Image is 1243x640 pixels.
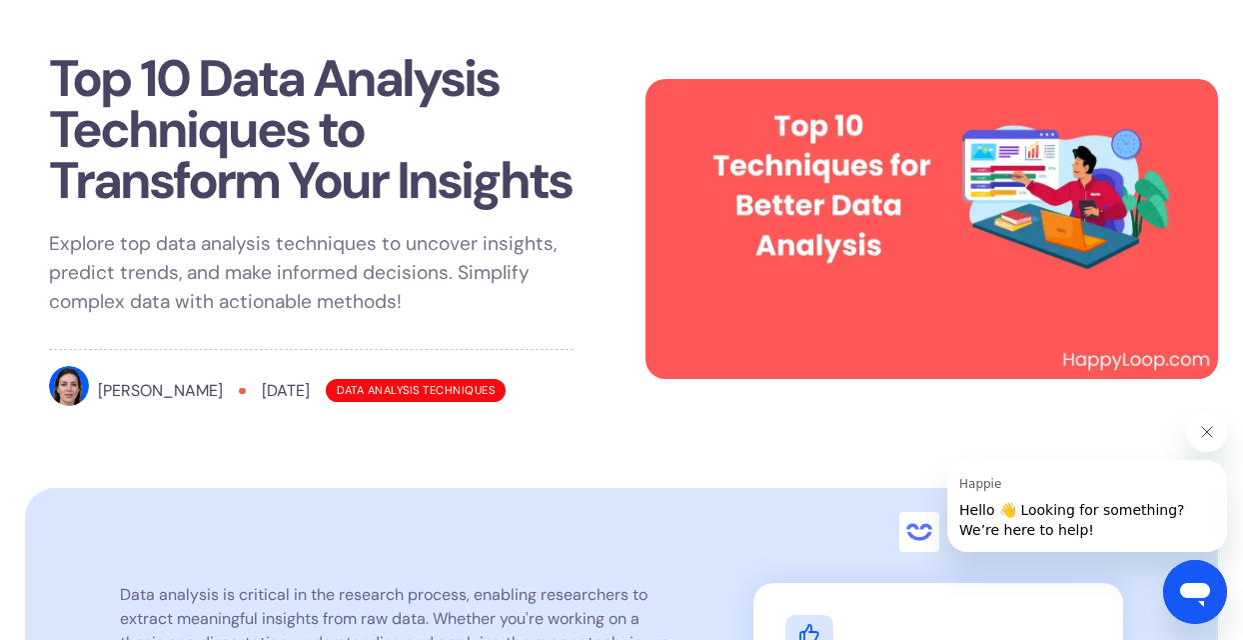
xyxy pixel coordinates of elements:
[899,512,939,552] iframe: no content
[1187,412,1227,452] iframe: Close message from Happie
[98,379,223,403] div: [PERSON_NAME]
[49,230,574,316] p: Explore top data analysis techniques to uncover insights, predict trends, and make informed decis...
[326,379,506,402] div: Data Analysis Techniques
[49,53,574,207] h1: Top 10 Data Analysis Techniques to Transform Your Insights
[899,412,1227,552] div: Happie says "Hello 👋 Looking for something? We’re here to help!". Open messaging window to contin...
[262,379,310,403] div: [DATE]
[1163,560,1227,624] iframe: Button to launch messaging window
[947,460,1227,552] iframe: Message from Happie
